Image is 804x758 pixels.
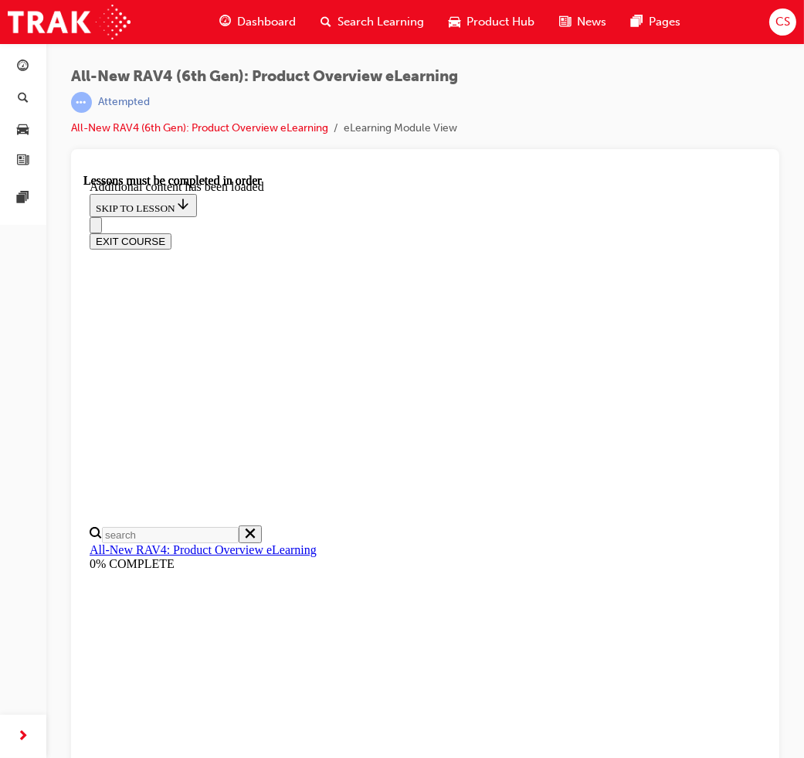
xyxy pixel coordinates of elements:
[577,13,606,31] span: News
[449,12,460,32] span: car-icon
[775,13,790,31] span: CS
[207,6,308,38] a: guage-iconDashboard
[436,6,547,38] a: car-iconProduct Hub
[18,155,29,168] span: news-icon
[6,369,233,382] a: All-New RAV4: Product Overview eLearning
[321,12,331,32] span: search-icon
[6,59,88,76] button: EXIT COURSE
[71,68,458,86] span: All-New RAV4 (6th Gen): Product Overview eLearning
[237,13,296,31] span: Dashboard
[6,6,677,20] div: Additional content has been loaded
[649,13,680,31] span: Pages
[619,6,693,38] a: pages-iconPages
[6,20,114,43] button: SKIP TO LESSON
[559,12,571,32] span: news-icon
[18,192,29,206] span: pages-icon
[219,12,231,32] span: guage-icon
[71,92,92,113] span: learningRecordVerb_ATTEMPT-icon
[547,6,619,38] a: news-iconNews
[18,123,29,137] span: car-icon
[18,92,29,106] span: search-icon
[466,13,534,31] span: Product Hub
[18,60,29,74] span: guage-icon
[18,727,29,746] span: next-icon
[631,12,643,32] span: pages-icon
[338,13,424,31] span: Search Learning
[769,8,796,36] button: CS
[98,95,150,110] div: Attempted
[71,121,328,134] a: All-New RAV4 (6th Gen): Product Overview eLearning
[6,383,677,397] div: 0% COMPLETE
[8,5,131,39] img: Trak
[344,120,457,138] li: eLearning Module View
[6,43,19,59] button: Open navigation menu
[308,6,436,38] a: search-iconSearch Learning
